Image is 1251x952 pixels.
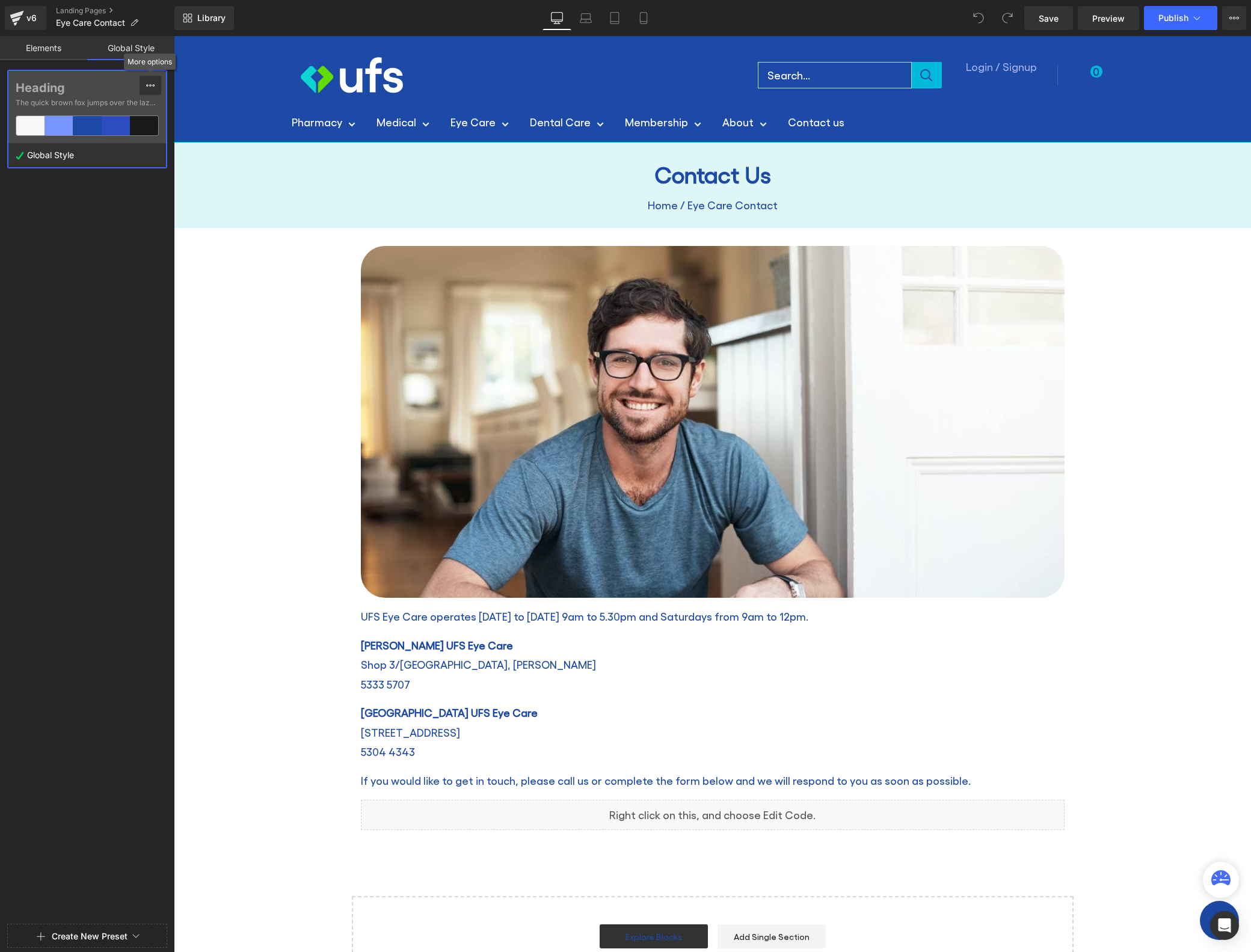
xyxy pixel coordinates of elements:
button: Undo [967,6,991,30]
span: The quick brown fox jumps over the lazy... [16,97,159,108]
span: / [504,159,514,179]
span: [STREET_ADDRESS] [187,690,286,702]
a: New Library [174,6,234,30]
a: Pharmacy [118,76,182,96]
a: Medical [203,76,256,96]
a: Add Single Section [544,888,652,912]
span: Publish [1158,13,1188,23]
a: Eye Care [277,76,335,96]
a: About [549,76,593,96]
a: Dental Care [356,76,430,96]
span: 5304 4343 [187,709,241,722]
a: Mobile [629,6,658,30]
a: Preview [1078,6,1139,30]
button: Create New Preset [52,924,128,949]
a: Tablet [600,6,629,30]
nav: breadcrumbs [187,152,891,186]
a: v6 [5,6,46,30]
span: Shop 3/[GEOGRAPHIC_DATA], [PERSON_NAME] [187,622,422,634]
span: Eye Care Contact [56,18,125,28]
p: If you would like to get in touch, please call us or complete the form below and we will respond ... [187,735,891,754]
button: Publish [1144,6,1217,30]
a: Laptop [571,6,600,30]
h1: Contact Us [187,124,891,152]
b: [PERSON_NAME] UFS Eye Care [187,603,339,615]
input: Search... [584,26,738,52]
a: Desktop [543,6,571,30]
p: UFS Eye Care operates [DATE] to [DATE] 9am to 5.30pm and Saturdays from 9am to 12pm. [187,571,891,590]
a: Home [474,159,504,179]
span: Cart [936,32,960,45]
b: [GEOGRAPHIC_DATA] UFS Eye Care [187,670,364,683]
label: Heading [16,81,159,95]
a: Landing Pages [56,6,174,16]
a: Membership [451,76,527,96]
div: More options [128,55,172,68]
button: Search [738,26,768,52]
a: Explore Blocks [426,888,534,912]
span: Global Style [24,147,77,163]
span: 5333 5707 [187,642,236,654]
a: 0 Cart [905,29,960,49]
span: Login / Signup [792,21,863,40]
a: Contact us [614,76,671,96]
button: More [1222,6,1246,30]
button: Redo [995,6,1019,30]
span: 0 [916,29,928,41]
div: v6 [24,10,39,26]
div: Open Intercom Messenger [1210,911,1239,940]
span: Preview [1092,12,1125,25]
a: My account [792,37,851,57]
a: Global Style [87,36,174,60]
span: Library [197,13,226,23]
span: Save [1039,12,1059,25]
img: UFS Healthcare [118,12,238,66]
